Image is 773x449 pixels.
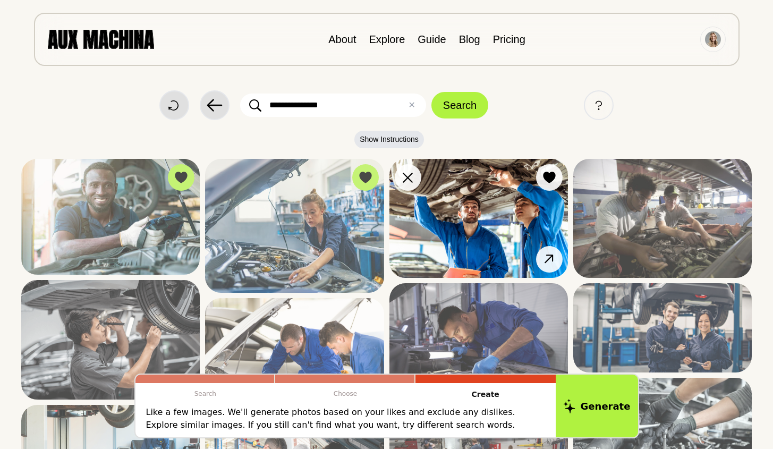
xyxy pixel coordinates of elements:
img: Search result [573,283,752,372]
button: ✕ [408,99,415,112]
img: Search result [21,280,200,400]
img: AUX MACHINA [48,30,154,48]
img: Search result [389,283,568,403]
button: Help [584,90,614,120]
img: Search result [205,298,384,417]
a: Explore [369,33,405,45]
img: Search result [21,159,200,275]
img: Avatar [705,31,721,47]
a: Guide [418,33,446,45]
img: Search result [205,159,384,293]
a: Blog [459,33,480,45]
button: Back [200,90,230,120]
p: Create [415,383,556,406]
p: Choose [275,383,415,404]
a: About [328,33,356,45]
p: Search [135,383,276,404]
a: Pricing [493,33,525,45]
img: Search result [389,159,568,278]
button: Show Instructions [354,131,424,148]
button: Search [431,92,488,118]
p: Like a few images. We'll generate photos based on your likes and exclude any dislikes. Explore si... [146,406,545,431]
button: Generate [556,375,638,437]
img: Search result [573,159,752,278]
